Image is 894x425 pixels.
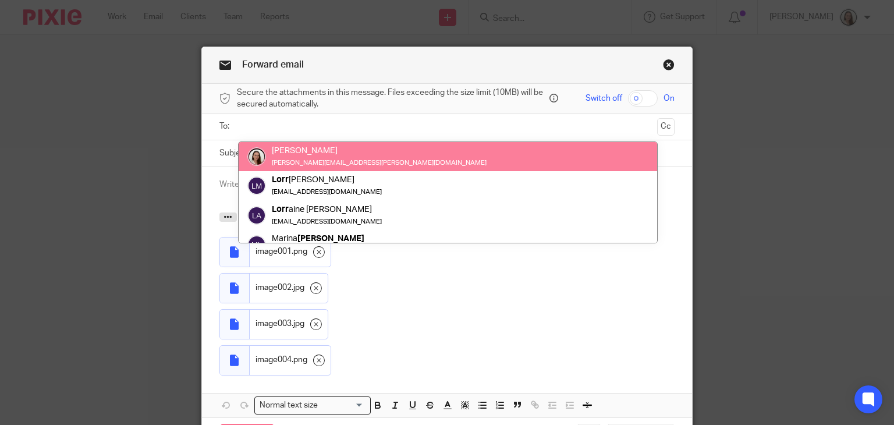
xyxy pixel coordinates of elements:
a: Close this dialog window [663,59,675,75]
div: Marina [272,233,382,245]
em: [PERSON_NAME] [297,234,364,243]
span: On [664,93,675,104]
div: aine [PERSON_NAME] [272,204,382,215]
span: image004.png [256,354,307,366]
img: svg%3E [247,235,266,254]
small: [PERSON_NAME][EMAIL_ADDRESS][PERSON_NAME][DOMAIN_NAME] [272,160,487,166]
span: Normal text size [257,399,321,412]
span: Forward email [242,60,304,69]
em: Lorr [272,205,289,214]
label: To: [219,121,232,132]
label: Subject: [219,147,250,159]
small: [EMAIL_ADDRESS][DOMAIN_NAME] [272,218,382,225]
span: image002.jpg [256,282,304,293]
input: Search for option [322,399,364,412]
div: Search for option [254,396,371,415]
div: [PERSON_NAME] [272,175,382,186]
em: Lorr [272,176,289,185]
small: [EMAIL_ADDRESS][DOMAIN_NAME] [272,189,382,196]
span: Switch off [586,93,622,104]
img: svg%3E [247,206,266,225]
span: image001.png [256,246,307,257]
div: [PERSON_NAME] [272,145,487,157]
img: svg%3E [247,177,266,196]
span: Secure the attachments in this message. Files exceeding the size limit (10MB) will be secured aut... [237,87,547,111]
img: Profile.png [247,147,266,166]
span: image003.jpg [256,318,304,330]
button: Cc [657,118,675,136]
